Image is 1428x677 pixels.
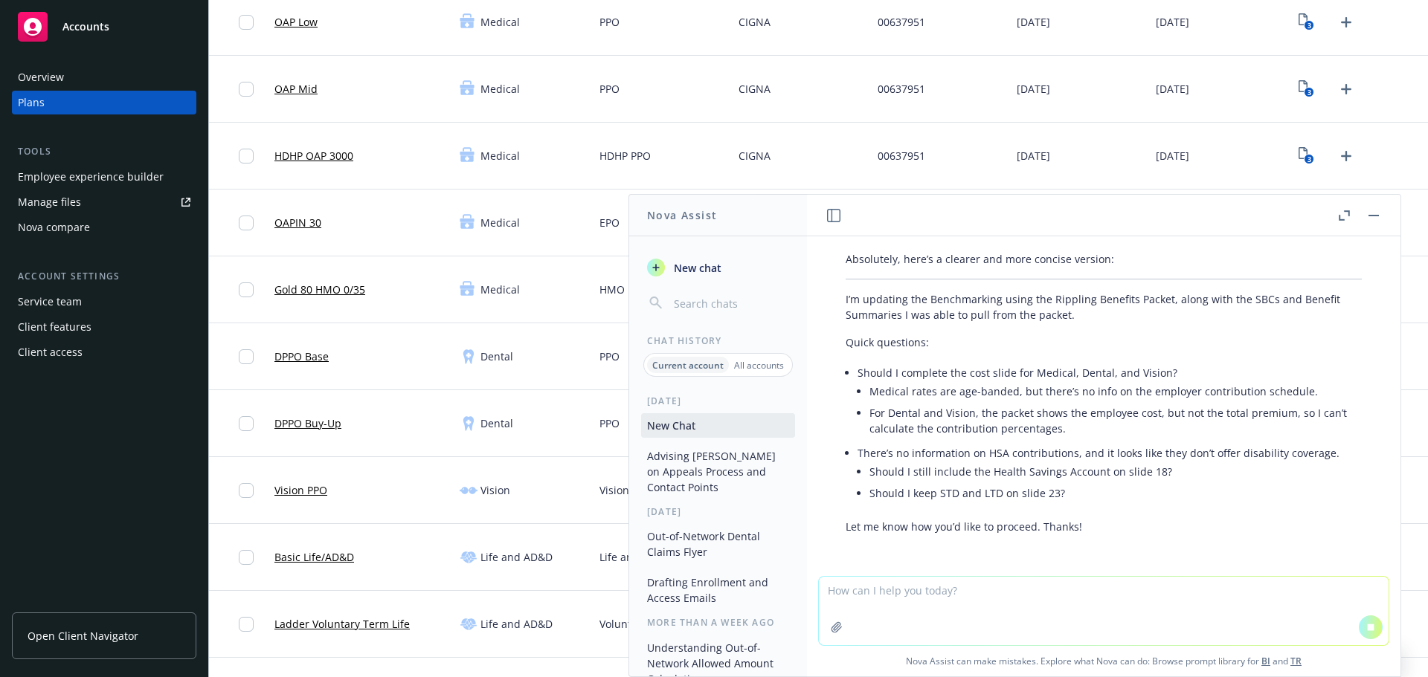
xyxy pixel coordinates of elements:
[274,81,318,97] a: OAP Mid
[647,207,717,223] h1: Nova Assist
[878,14,925,30] span: 00637951
[274,549,354,565] a: Basic Life/AD&D
[274,215,321,230] a: OAPIN 30
[1295,10,1319,34] a: View Plan Documents
[846,291,1362,323] p: I’m updating the Benchmarking using the Rippling Benefits Packet, along with the SBCs and Benefit...
[739,81,771,97] span: CIGNA
[1334,10,1358,34] a: Upload Plan Documents
[1156,148,1189,163] span: [DATE]
[480,148,520,163] span: Medical
[28,628,138,644] span: Open Client Navigator
[878,81,925,97] span: 00637951
[599,81,620,97] span: PPO
[62,21,109,33] span: Accounts
[641,524,795,564] button: Out-of-Network Dental Claims Flyer
[239,550,254,565] input: Toggle Row Selected
[12,144,196,159] div: Tools
[274,282,365,297] a: Gold 80 HMO 0/35
[739,148,771,163] span: CIGNA
[1017,81,1050,97] span: [DATE]
[239,82,254,97] input: Toggle Row Selected
[239,349,254,364] input: Toggle Row Selected
[641,413,795,438] button: New Chat
[12,65,196,89] a: Overview
[869,402,1362,439] li: For Dental and Vision, the packet shows the employee cost, but not the total premium, so I can’t ...
[734,359,784,372] p: All accounts
[239,282,254,297] input: Toggle Row Selected
[599,215,620,230] span: EPO
[1308,88,1311,97] text: 3
[599,549,672,565] span: Life and AD&D
[878,148,925,163] span: 00637951
[641,444,795,499] button: Advising [PERSON_NAME] on Appeals Process and Contact Points
[239,149,254,163] input: Toggle Row Selected
[239,216,254,230] input: Toggle Row Selected
[12,216,196,239] a: Nova compare
[274,415,341,431] a: DPPO Buy-Up
[1156,81,1189,97] span: [DATE]
[480,482,510,498] span: Vision
[239,15,254,30] input: Toggle Row Selected
[629,616,807,629] div: More than a week ago
[18,190,81,214] div: Manage files
[18,65,64,89] div: Overview
[599,616,722,632] span: Voluntary Life and AD&D
[480,415,513,431] span: Dental
[599,282,625,297] span: HMO
[629,334,807,347] div: Chat History
[1290,655,1302,667] a: TR
[1017,14,1050,30] span: [DATE]
[480,349,513,364] span: Dental
[1156,14,1189,30] span: [DATE]
[846,519,1362,534] p: Let me know how you’d like to proceed. Thanks!
[239,416,254,431] input: Toggle Row Selected
[12,91,196,114] a: Plans
[12,290,196,314] a: Service team
[599,14,620,30] span: PPO
[599,482,629,498] span: Vision
[18,340,83,364] div: Client access
[480,14,520,30] span: Medical
[599,349,620,364] span: PPO
[274,14,318,30] a: OAP Low
[274,616,410,632] a: Ladder Voluntary Term Life
[599,415,620,431] span: PPO
[480,215,520,230] span: Medical
[858,445,1362,461] p: There’s no information on HSA contributions, and it looks like they don’t offer disability coverage.
[274,349,329,364] a: DPPO Base
[274,148,353,163] a: HDHP OAP 3000
[480,549,553,565] span: Life and AD&D
[18,290,82,314] div: Service team
[869,482,1362,504] li: Should I keep STD and LTD on slide 23?
[846,334,1362,350] p: Quick questions:
[12,315,196,339] a: Client features
[629,395,807,407] div: [DATE]
[18,315,91,339] div: Client features
[239,483,254,498] input: Toggle Row Selected
[652,359,724,372] p: Current account
[629,505,807,518] div: [DATE]
[869,380,1362,402] li: Medical rates are age-banded, but there’s no info on the employer contribution schedule.
[641,570,795,610] button: Drafting Enrollment and Access Emails
[12,165,196,189] a: Employee experience builder
[480,616,553,632] span: Life and AD&D
[12,269,196,284] div: Account settings
[274,482,327,498] a: Vision PPO
[641,254,795,281] button: New chat
[846,251,1362,267] p: Absolutely, here’s a clearer and more concise version:
[1261,655,1270,667] a: BI
[1295,77,1319,101] a: View Plan Documents
[12,340,196,364] a: Client access
[480,81,520,97] span: Medical
[12,6,196,48] a: Accounts
[18,216,90,239] div: Nova compare
[739,14,771,30] span: CIGNA
[1308,155,1311,164] text: 3
[239,617,254,632] input: Toggle Row Selected
[18,165,164,189] div: Employee experience builder
[869,461,1362,482] li: Should I still include the Health Savings Account on slide 18?
[813,646,1395,676] span: Nova Assist can make mistakes. Explore what Nova can do: Browse prompt library for and
[18,91,45,114] div: Plans
[1295,144,1319,168] a: View Plan Documents
[671,260,721,276] span: New chat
